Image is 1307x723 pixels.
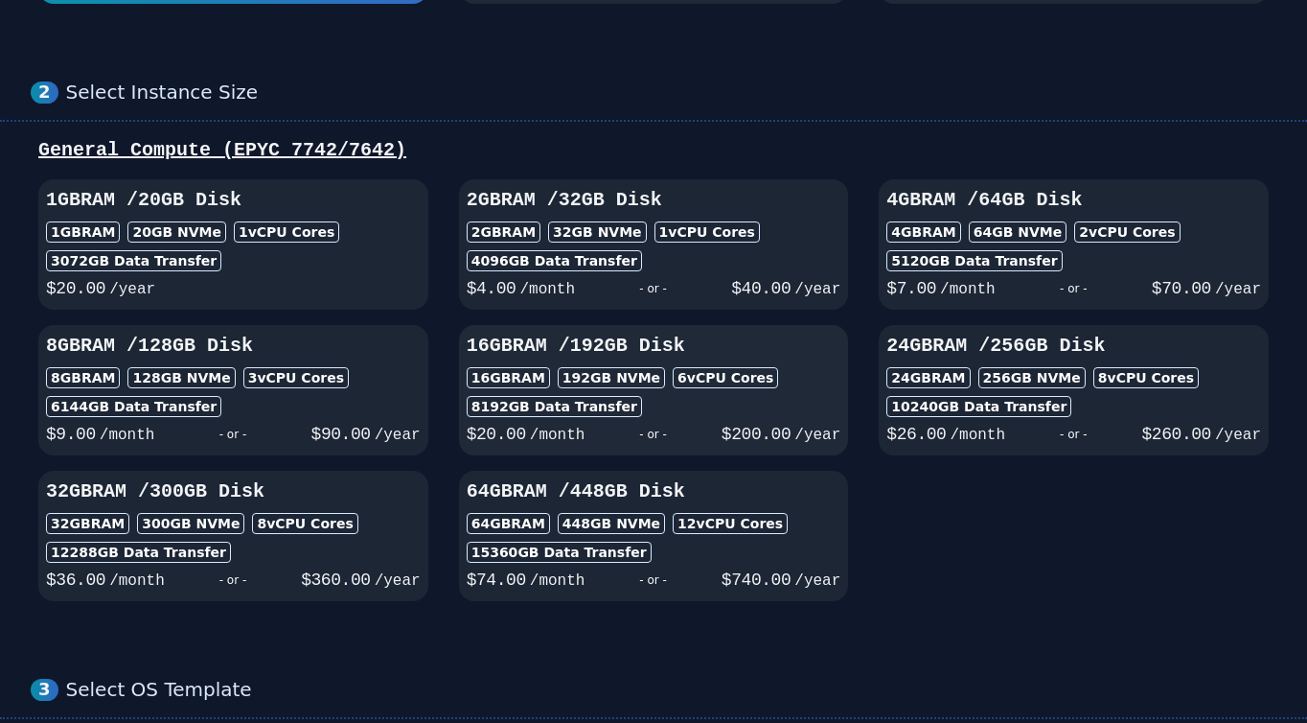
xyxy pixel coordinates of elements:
[100,427,155,444] span: /month
[722,425,791,444] span: $ 200.00
[548,222,647,243] div: 32 GB NVMe
[1215,427,1261,444] span: /year
[1152,279,1211,298] span: $ 70.00
[886,367,970,388] div: 24GB RAM
[886,187,1261,214] h3: 4GB RAM / 64 GB Disk
[673,513,788,534] div: 12 vCPU Cores
[585,421,721,448] div: - or -
[585,567,721,594] div: - or -
[46,250,221,271] div: 3072 GB Data Transfer
[1005,421,1141,448] div: - or -
[886,279,936,298] span: $ 7.00
[31,137,1276,164] div: General Compute (EPYC 7742/7642)
[1074,222,1180,243] div: 2 vCPU Cores
[137,513,244,534] div: 300 GB NVMe
[243,367,349,388] div: 3 vCPU Cores
[301,571,370,590] span: $ 360.00
[530,572,585,590] span: /month
[66,678,1276,702] div: Select OS Template
[886,222,960,243] div: 4GB RAM
[234,222,339,243] div: 1 vCPU Cores
[38,471,428,601] button: 32GBRAM /300GB Disk32GBRAM300GB NVMe8vCPU Cores12288GB Data Transfer$36.00/month- or -$360.00/year
[46,279,105,298] span: $ 20.00
[31,679,58,701] div: 3
[467,250,642,271] div: 4096 GB Data Transfer
[467,279,516,298] span: $ 4.00
[794,281,840,298] span: /year
[673,367,778,388] div: 6 vCPU Cores
[467,425,526,444] span: $ 20.00
[978,367,1086,388] div: 256 GB NVMe
[46,571,105,590] span: $ 36.00
[252,513,357,534] div: 8 vCPU Cores
[886,333,1261,360] h3: 24GB RAM / 256 GB Disk
[1093,367,1199,388] div: 8 vCPU Cores
[46,542,231,563] div: 12288 GB Data Transfer
[886,396,1071,417] div: 10240 GB Data Transfer
[165,567,301,594] div: - or -
[940,281,996,298] span: /month
[722,571,791,590] span: $ 740.00
[467,478,841,505] h3: 64GB RAM / 448 GB Disk
[38,179,428,310] button: 1GBRAM /20GB Disk1GBRAM20GB NVMe1vCPU Cores3072GB Data Transfer$20.00/year
[66,81,1276,105] div: Select Instance Size
[467,333,841,360] h3: 16GB RAM / 192 GB Disk
[879,325,1269,455] button: 24GBRAM /256GB Disk24GBRAM256GB NVMe8vCPU Cores10240GB Data Transfer$26.00/month- or -$260.00/year
[154,421,310,448] div: - or -
[311,425,371,444] span: $ 90.00
[467,513,550,534] div: 64GB RAM
[459,179,849,310] button: 2GBRAM /32GB Disk2GBRAM32GB NVMe1vCPU Cores4096GB Data Transfer$4.00/month- or -$40.00/year
[731,279,791,298] span: $ 40.00
[1141,425,1210,444] span: $ 260.00
[46,187,421,214] h3: 1GB RAM / 20 GB Disk
[467,367,550,388] div: 16GB RAM
[459,325,849,455] button: 16GBRAM /192GB Disk16GBRAM192GB NVMe6vCPU Cores8192GB Data Transfer$20.00/month- or -$200.00/year
[375,572,421,590] span: /year
[46,222,120,243] div: 1GB RAM
[46,478,421,505] h3: 32GB RAM / 300 GB Disk
[575,275,731,302] div: - or -
[38,325,428,455] button: 8GBRAM /128GB Disk8GBRAM128GB NVMe3vCPU Cores6144GB Data Transfer$9.00/month- or -$90.00/year
[886,425,946,444] span: $ 26.00
[558,513,665,534] div: 448 GB NVMe
[467,222,540,243] div: 2GB RAM
[46,333,421,360] h3: 8GB RAM / 128 GB Disk
[46,367,120,388] div: 8GB RAM
[109,281,155,298] span: /year
[127,367,235,388] div: 128 GB NVMe
[467,571,526,590] span: $ 74.00
[46,513,129,534] div: 32GB RAM
[375,427,421,444] span: /year
[969,222,1067,243] div: 64 GB NVMe
[467,187,841,214] h3: 2GB RAM / 32 GB Disk
[794,427,840,444] span: /year
[46,425,96,444] span: $ 9.00
[459,471,849,601] button: 64GBRAM /448GB Disk64GBRAM448GB NVMe12vCPU Cores15360GB Data Transfer$74.00/month- or -$740.00/year
[46,396,221,417] div: 6144 GB Data Transfer
[530,427,585,444] span: /month
[950,427,1005,444] span: /month
[127,222,226,243] div: 20 GB NVMe
[467,396,642,417] div: 8192 GB Data Transfer
[1215,281,1261,298] span: /year
[886,250,1062,271] div: 5120 GB Data Transfer
[519,281,575,298] span: /month
[654,222,760,243] div: 1 vCPU Cores
[996,275,1152,302] div: - or -
[31,82,58,104] div: 2
[109,572,165,590] span: /month
[558,367,665,388] div: 192 GB NVMe
[879,179,1269,310] button: 4GBRAM /64GB Disk4GBRAM64GB NVMe2vCPU Cores5120GB Data Transfer$7.00/month- or -$70.00/year
[794,572,840,590] span: /year
[467,542,652,563] div: 15360 GB Data Transfer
